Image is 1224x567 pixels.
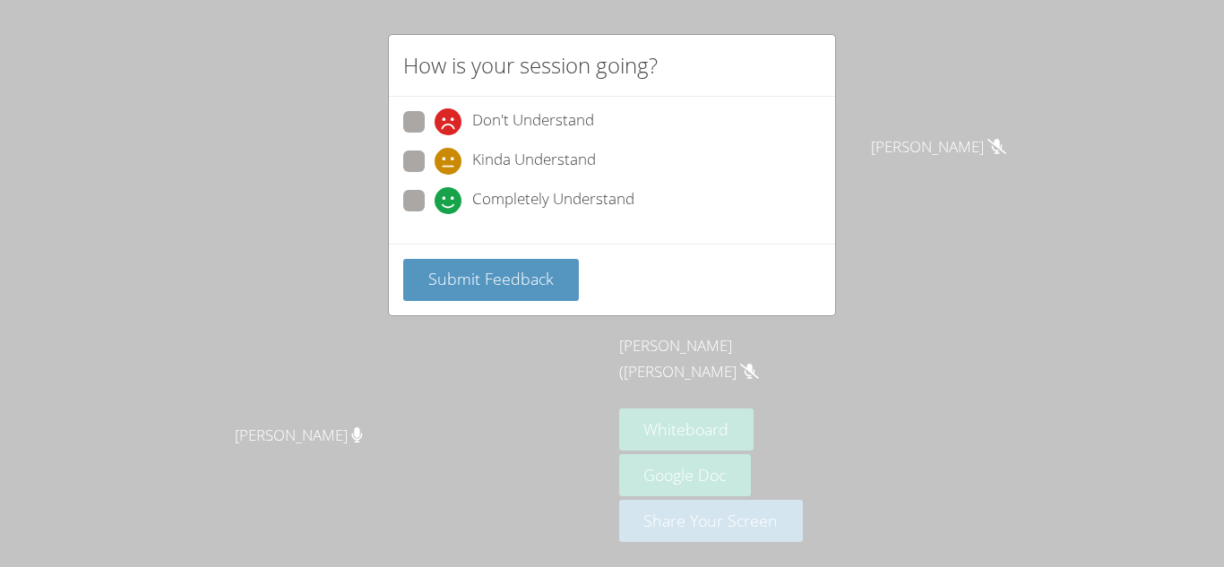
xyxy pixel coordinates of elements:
h2: How is your session going? [403,49,658,82]
span: Don't Understand [472,108,594,135]
span: Kinda Understand [472,148,596,175]
span: Completely Understand [472,187,634,214]
span: Submit Feedback [428,268,554,289]
button: Submit Feedback [403,259,579,301]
